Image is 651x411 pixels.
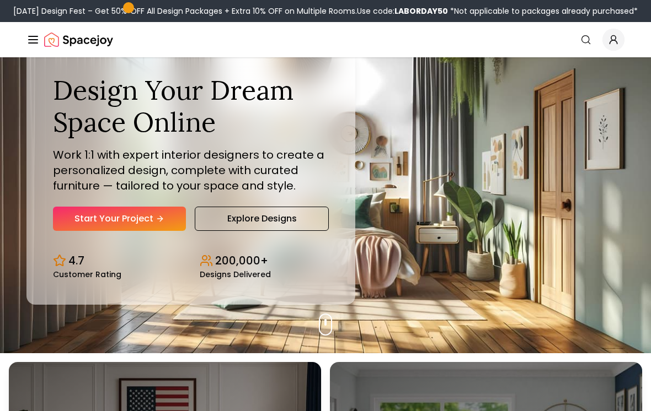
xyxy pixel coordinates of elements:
img: Spacejoy Logo [44,29,113,51]
a: Explore Designs [195,207,329,231]
span: Use code: [357,6,448,17]
h1: Design Your Dream Space Online [53,74,329,138]
a: Start Your Project [53,207,186,231]
p: 200,000+ [215,253,268,268]
p: 4.7 [68,253,84,268]
p: Work 1:1 with expert interior designers to create a personalized design, complete with curated fu... [53,147,329,193]
small: Customer Rating [53,271,121,278]
small: Designs Delivered [200,271,271,278]
div: [DATE] Design Fest – Get 50% OFF All Design Packages + Extra 10% OFF on Multiple Rooms. [13,6,638,17]
b: LABORDAY50 [394,6,448,17]
span: *Not applicable to packages already purchased* [448,6,638,17]
a: Spacejoy [44,29,113,51]
div: Design stats [53,244,329,278]
nav: Global [26,22,625,57]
